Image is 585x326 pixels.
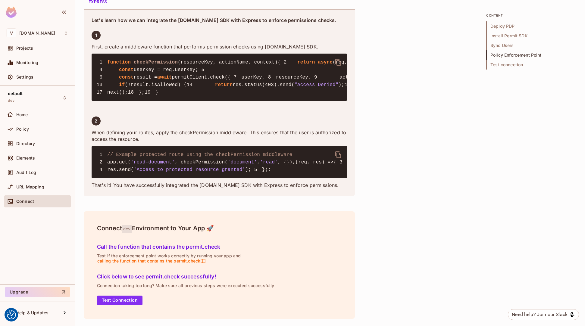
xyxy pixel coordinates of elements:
span: , checkPermission( [175,160,228,165]
span: 19 [145,89,155,96]
span: 14 [186,81,197,88]
span: V [7,29,16,37]
span: Settings [16,75,33,79]
span: return [215,82,233,88]
span: 15 [344,81,355,88]
span: Elements [16,156,35,160]
span: Home [16,112,28,117]
span: ( [295,160,298,165]
span: URL Mapping [16,185,44,189]
button: delete [331,55,346,70]
span: 9 [311,74,322,81]
span: permitClient.check({ [172,75,231,80]
code: }); [96,152,424,172]
span: Workspace: vimond.com [19,31,55,36]
span: 'read' [260,160,278,165]
span: 17 [96,89,107,96]
span: const [119,75,134,80]
span: 403 [265,82,274,88]
span: 2 [95,119,97,123]
span: Install Permit SDK [486,31,577,41]
span: 'Access to protected resource granted' [134,167,246,172]
span: async [318,60,333,65]
p: Let's learn how we can integrate the [DOMAIN_NAME] SDK with Express to enforce permissions checks. [92,17,347,23]
span: 8 [265,74,276,81]
span: 'read-document' [131,160,175,165]
span: ) => [322,160,333,165]
span: Connect [16,199,34,204]
span: 2 [96,159,107,166]
img: SReyMgAAAABJRU5ErkJggg== [6,7,17,18]
span: req, res [298,160,322,165]
span: , [257,160,260,165]
span: ( [178,60,181,65]
span: Deploy PDP [486,21,577,31]
span: 6 [96,74,107,81]
p: That's it! You have successfully integrated the [DOMAIN_NAME] SDK with Express to enforce permiss... [92,182,347,188]
span: userKey = req.userKey; [134,67,199,73]
span: dev [8,98,14,103]
span: app.get( [107,160,131,165]
span: ); [338,82,344,88]
span: 1 [96,59,107,66]
button: delete [331,147,346,162]
span: 1 [95,33,97,38]
span: 4 [96,66,107,73]
span: ).send( [274,82,294,88]
span: default [8,91,23,96]
h5: Call the function that contains the permit.check [97,244,342,250]
p: Test if the enforcement point works correctly by running your app and [97,253,342,264]
span: 7 [231,74,242,81]
span: Monitoring [16,60,39,65]
span: Policy Enforcement Point [486,50,577,60]
span: action [339,75,357,80]
span: res.status( [233,82,265,88]
button: Consent Preferences [7,310,16,319]
p: First, create a middleware function that performs permission checks using [DOMAIN_NAME] SDK. [92,43,347,50]
p: content [486,13,577,18]
span: (!result.isAllowed) { [125,82,187,88]
button: Test Connection [97,296,142,305]
p: When defining your routes, apply the checkPermission middleware. This ensures that the user is au... [92,129,347,142]
span: ); [245,167,251,172]
span: const [119,67,134,73]
h5: Click below to see permit.check successfully! [97,274,342,280]
span: 'document' [228,160,257,165]
span: 18 [128,89,139,96]
span: await [157,75,172,80]
span: "Access Denied" [294,82,338,88]
span: 4 [96,166,107,173]
p: Connection taking too long? Make sure all previous steps were executed successfully [97,283,342,288]
span: calling the function that contains the permit.check [97,258,206,264]
span: { [333,160,336,165]
span: // Example protected route using the checkPermission middleware [107,152,292,157]
span: 13 [96,81,107,88]
span: Sync Users [486,41,577,50]
span: Help & Updates [16,310,48,315]
span: function [107,60,131,65]
span: result = [134,75,157,80]
span: return [297,60,315,65]
span: if [119,82,125,88]
span: Directory [16,141,35,146]
span: 1 [96,151,107,158]
span: 5 [198,66,209,73]
span: Test connection [486,60,577,70]
span: ) [275,60,278,65]
span: dev [122,225,132,233]
span: Projects [16,46,33,51]
span: res.send( [107,167,134,172]
span: Audit Log [16,170,36,175]
div: Need help? Join our Slack [512,311,568,318]
span: 2 [280,59,291,66]
h4: Connect Environment to Your App 🚀 [97,225,342,232]
span: { [278,60,281,65]
span: Policy [16,127,29,132]
span: checkPermission [134,60,178,65]
span: , {}), [278,160,296,165]
span: resourceKey, actionName, context [181,60,275,65]
button: Upgrade [5,287,70,297]
img: Revisit consent button [7,310,16,319]
span: 5 [251,166,262,173]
